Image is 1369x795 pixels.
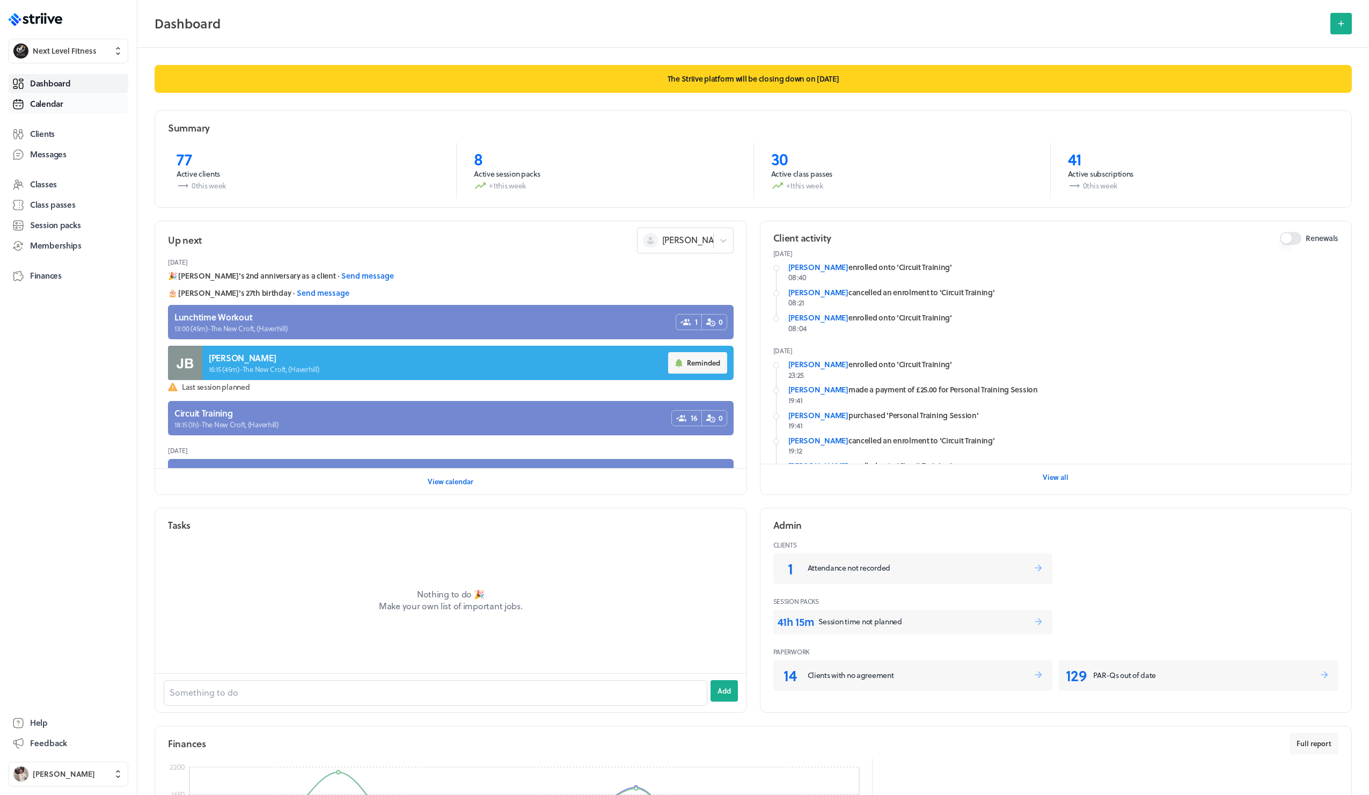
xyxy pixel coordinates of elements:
[668,352,727,374] button: Reminded
[773,249,1339,258] p: [DATE]
[168,288,734,298] div: 🎂 [PERSON_NAME]'s 27th birthday
[9,175,128,194] a: Classes
[30,149,67,160] span: Messages
[788,420,1339,431] p: 19:41
[168,234,202,247] h2: Up next
[788,272,1339,283] p: 08:40
[30,199,76,210] span: Class passes
[771,169,1033,179] p: Active class passes
[1093,670,1319,681] p: PAR-Qs out of date
[1043,472,1068,482] span: View all
[773,660,1053,691] a: 14Clients with no agreement
[788,460,848,471] a: [PERSON_NAME]
[1306,233,1338,244] span: Renewals
[1043,466,1068,488] button: View all
[1280,232,1301,245] button: Renewals
[456,143,753,199] a: 8Active session packs+1this week
[788,312,848,323] a: [PERSON_NAME]
[428,477,473,486] span: View calendar
[293,288,295,298] span: ·
[773,536,1339,553] header: Clients
[1059,660,1338,691] a: 129PAR-Qs out of date
[788,287,1339,298] div: cancelled an enrolment to 'Circuit Training'
[778,614,814,629] p: 41h 15m
[788,384,848,395] a: [PERSON_NAME]
[1068,179,1330,192] p: 0 this week
[1297,739,1331,748] span: Full report
[168,271,734,281] div: 🎉 [PERSON_NAME]'s 2nd anniversary as a client
[30,78,70,89] span: Dashboard
[297,288,349,298] button: Send message
[788,446,1339,456] p: 19:12
[778,665,803,685] p: 14
[9,125,128,144] a: Clients
[1068,169,1330,179] p: Active subscriptions
[9,236,128,256] a: Memberships
[773,610,1053,634] a: 41h 15mSession time not planned
[773,553,1053,584] a: 1Attendance not recorded
[9,713,128,733] a: Help
[691,413,697,424] span: 16
[30,717,48,728] span: Help
[788,370,1339,381] p: 23:25
[773,231,831,245] h2: Client activity
[808,563,1034,573] p: Attendance not recorded
[9,145,128,164] a: Messages
[788,395,1339,406] p: 19:41
[30,128,55,140] span: Clients
[788,262,1339,273] div: enrolled onto 'Circuit Training'
[182,382,734,392] span: Last session planned
[788,435,848,446] a: [PERSON_NAME]
[788,461,1339,471] div: enrolled onto 'Circuit Training'
[1063,665,1089,685] p: 129
[773,593,1339,610] header: Session Packs
[428,471,473,492] button: View calendar
[9,74,128,93] a: Dashboard
[365,588,537,612] p: Nothing to do 🎉 Make your own list of important jobs.
[30,738,67,749] span: Feedback
[474,169,736,179] p: Active session packs
[788,312,1339,323] div: enrolled onto 'Circuit Training'
[168,519,191,532] h2: Tasks
[1290,733,1338,754] button: Full report
[788,410,848,421] a: [PERSON_NAME]
[788,359,1339,370] div: enrolled onto 'Circuit Training'
[159,143,456,199] a: 77Active clients0this week
[33,769,95,779] span: [PERSON_NAME]
[771,179,1033,192] p: +1 this week
[177,179,439,192] p: 0 this week
[9,734,128,753] button: Feedback
[177,149,439,169] p: 77
[818,616,1034,627] p: Session time not planned
[9,94,128,114] a: Calendar
[155,65,1352,93] p: The Striive platform will be closing down on [DATE]
[778,558,803,579] p: 1
[719,413,723,424] span: 0
[474,179,736,192] p: +1 this week
[1050,143,1347,199] a: 41Active subscriptions0this week
[687,358,720,368] span: Reminded
[788,287,848,298] a: [PERSON_NAME]
[30,98,63,110] span: Calendar
[338,271,339,281] span: ·
[788,323,1339,334] p: 08:04
[168,737,206,750] h2: Finances
[695,317,698,327] span: 1
[788,435,1339,446] div: cancelled an enrolment to 'Circuit Training'
[773,643,1339,660] header: Paperwork
[711,680,738,702] button: Add
[30,220,80,231] span: Session packs
[788,410,1339,421] div: purchased 'Personal Training Session'
[9,195,128,215] a: Class passes
[662,234,729,246] span: [PERSON_NAME]
[13,43,28,59] img: Next Level Fitness
[1068,149,1330,169] p: 41
[170,761,185,772] tspan: 2200
[773,519,802,532] h2: Admin
[719,317,723,327] span: 0
[13,767,28,782] img: Ben Robinson
[33,46,97,56] span: Next Level Fitness
[771,149,1033,169] p: 30
[341,271,394,281] button: Send message
[788,384,1339,395] div: made a payment of £25.00 for Personal Training Session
